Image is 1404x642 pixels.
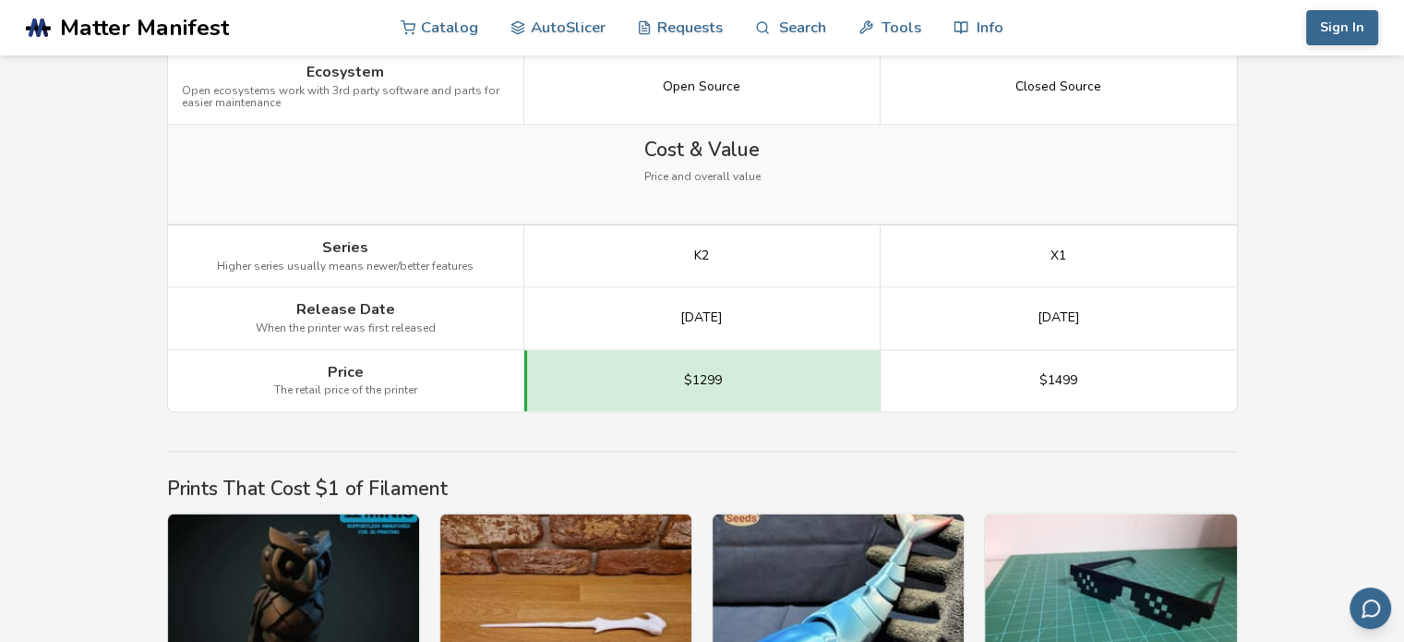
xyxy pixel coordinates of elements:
span: The retail price of the printer [274,384,417,397]
span: Price [328,364,364,381]
button: Send feedback via email [1350,587,1391,629]
span: Open ecosystems work with 3rd party software and parts for easier maintenance [182,85,510,111]
span: [DATE] [1038,310,1080,325]
span: K2 [694,248,709,263]
span: Ecosystem [306,64,384,80]
span: Matter Manifest [60,15,229,41]
span: Higher series usually means newer/better features [217,260,474,273]
span: Price and overall value [644,171,761,184]
button: Sign In [1306,10,1378,45]
span: When the printer was first released [256,322,436,335]
span: X1 [1050,248,1066,263]
span: Cost & Value [644,139,760,161]
span: Release Date [296,301,395,318]
span: $1299 [684,373,722,388]
span: Closed Source [1015,79,1101,94]
span: Open Source [663,79,740,94]
h2: Prints That Cost $1 of Filament [167,478,1238,500]
span: [DATE] [680,310,723,325]
span: Series [322,239,368,256]
span: $1499 [1039,373,1077,388]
